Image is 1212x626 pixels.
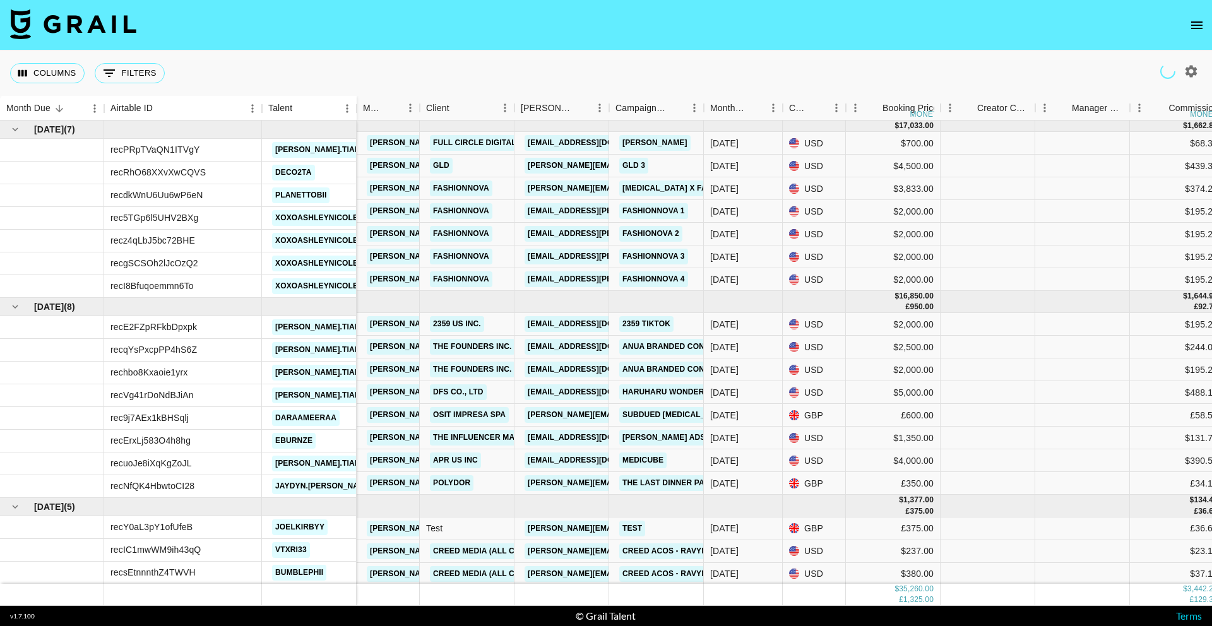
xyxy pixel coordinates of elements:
span: ( 5 ) [64,500,75,513]
div: recRhO68XXvXwCQVS [110,166,206,179]
div: Aug '25 [710,205,739,218]
button: Sort [153,100,170,117]
button: Menu [827,98,846,117]
div: recuoJe8iXqKgZoJL [110,457,192,470]
span: ( 7 ) [64,123,75,136]
div: $2,000.00 [846,313,941,336]
div: recE2FZpRFkbDpxpk [110,321,197,333]
div: $4,000.00 [846,449,941,472]
a: [PERSON_NAME][EMAIL_ADDRESS][PERSON_NAME][DOMAIN_NAME] [525,566,795,582]
div: 16,850.00 [899,291,934,302]
div: Jun '25 [710,567,739,580]
a: Fashionnova [430,180,492,196]
a: bumblephii [272,565,326,581]
a: Fashionova 2 [619,226,682,242]
button: Sort [865,99,882,117]
a: creed acos - ravyn / tokyphile [619,543,761,559]
a: creed acos - ravyn / tokyphile [619,566,761,582]
button: Menu [496,98,514,117]
div: $ [894,291,899,302]
div: £ [1194,302,1198,312]
a: [PERSON_NAME][EMAIL_ADDRESS][PERSON_NAME][DOMAIN_NAME] [525,543,795,559]
div: £ [1194,506,1198,517]
a: THE FOUNDERS INC. [430,362,515,377]
div: Booking Price [882,96,938,121]
div: Jun '25 [710,545,739,557]
button: Select columns [10,63,85,83]
button: Menu [85,99,104,118]
div: Test [420,517,514,540]
div: USD [783,427,846,449]
div: USD [783,200,846,223]
div: GBP [783,404,846,427]
div: Aug '25 [710,251,739,263]
a: jaydyn.[PERSON_NAME] [272,478,376,494]
button: Menu [401,98,420,117]
span: Refreshing managers, users, talent, clients, campaigns... [1159,62,1177,81]
button: Menu [338,99,357,118]
div: Talent [268,96,292,121]
div: 17,033.00 [899,121,934,131]
div: Currency [783,96,846,121]
a: The Last Dinner Party - The Killer [619,475,775,491]
div: Campaign (Type) [615,96,667,121]
div: rec5TGp6l5UHV2BXg [110,211,199,224]
a: Creed Media (All Campaigns) [430,543,561,559]
a: [EMAIL_ADDRESS][DOMAIN_NAME] [525,135,666,151]
a: [PERSON_NAME].tiara1 [272,456,373,471]
span: ( 8 ) [64,300,75,313]
div: Jul '25 [710,477,739,490]
a: Medicube [619,452,667,468]
div: Airtable ID [104,96,262,121]
a: [PERSON_NAME][EMAIL_ADDRESS][DOMAIN_NAME] [367,543,573,559]
a: [EMAIL_ADDRESS][DOMAIN_NAME] [525,316,666,332]
a: [PERSON_NAME][EMAIL_ADDRESS][DOMAIN_NAME] [367,362,573,377]
a: [MEDICAL_DATA] x Fashionnova 3/6 [619,180,769,196]
a: [PERSON_NAME][EMAIL_ADDRESS][DOMAIN_NAME] [367,271,573,287]
a: Fashionnova [430,271,492,287]
div: Currency [789,96,809,121]
a: APR US Inc [430,452,481,468]
div: $ [894,121,899,131]
div: $ [899,495,903,505]
div: 35,260.00 [899,584,934,594]
a: deco2ta [272,165,315,180]
a: [PERSON_NAME][EMAIL_ADDRESS][DOMAIN_NAME] [525,180,730,196]
div: $237.00 [846,540,941,563]
a: Creed Media (All Campaigns) [430,566,561,582]
a: Fashionnova 1 [619,203,688,219]
div: Talent [262,96,357,121]
img: Grail Talent [10,9,136,39]
a: [PERSON_NAME][EMAIL_ADDRESS][DOMAIN_NAME] [367,180,573,196]
div: $4,500.00 [846,155,941,177]
a: [PERSON_NAME][EMAIL_ADDRESS][DOMAIN_NAME] [367,521,573,536]
button: Sort [449,99,467,117]
a: [PERSON_NAME][EMAIL_ADDRESS][PERSON_NAME][DOMAIN_NAME] [525,158,795,174]
div: USD [783,155,846,177]
a: [PERSON_NAME][EMAIL_ADDRESS][PERSON_NAME][DOMAIN_NAME] [525,475,795,491]
button: Menu [764,98,783,117]
button: Sort [292,100,310,117]
button: Sort [746,99,764,117]
a: GLD [430,158,453,174]
a: DFS Co., Ltd [430,384,487,400]
a: 2359 US Inc. [430,316,484,332]
div: $ [1183,121,1187,131]
a: xoxoashleynicole [272,210,361,226]
span: [DATE] [34,123,64,136]
a: [PERSON_NAME][EMAIL_ADDRESS][DOMAIN_NAME] [367,203,573,219]
a: Anua Branded Content (ANUAUS0632) [619,362,785,377]
div: Aug '25 [710,182,739,195]
a: test [619,521,645,536]
div: recNfQK4HbwtoCI28 [110,480,194,492]
div: Aug '25 [710,273,739,286]
button: Menu [590,98,609,117]
div: $2,000.00 [846,268,941,291]
div: rec9j7AEx1kBHSqlj [110,411,189,424]
a: Subdued [MEDICAL_DATA] [619,407,731,423]
div: USD [783,336,846,358]
button: Sort [573,99,590,117]
div: 950.00 [910,302,934,312]
button: open drawer [1184,13,1209,38]
div: Jul '25 [710,409,739,422]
